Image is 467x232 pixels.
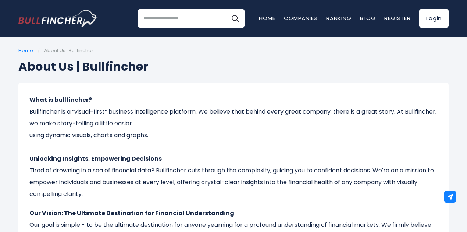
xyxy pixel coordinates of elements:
[18,10,98,27] img: Bullfincher logo
[29,154,162,163] strong: Unlocking Insights, Empowering Decisions
[18,10,97,27] a: Go to homepage
[284,14,317,22] a: Companies
[44,47,93,54] span: About Us | Bullfincher
[419,9,449,28] a: Login
[326,14,351,22] a: Ranking
[29,96,92,104] strong: What is bullfincher?
[360,14,375,22] a: Blog
[384,14,410,22] a: Register
[259,14,275,22] a: Home
[29,209,234,217] strong: Our Vision: The Ultimate Destination for Financial Understanding
[226,9,245,28] button: Search
[18,47,33,54] a: Home
[18,58,449,75] h1: About Us | Bullfincher
[18,48,449,54] ul: /
[29,94,438,200] p: Bullfincher is a “visual-first” business intelligence platform. We believe that behind every grea...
